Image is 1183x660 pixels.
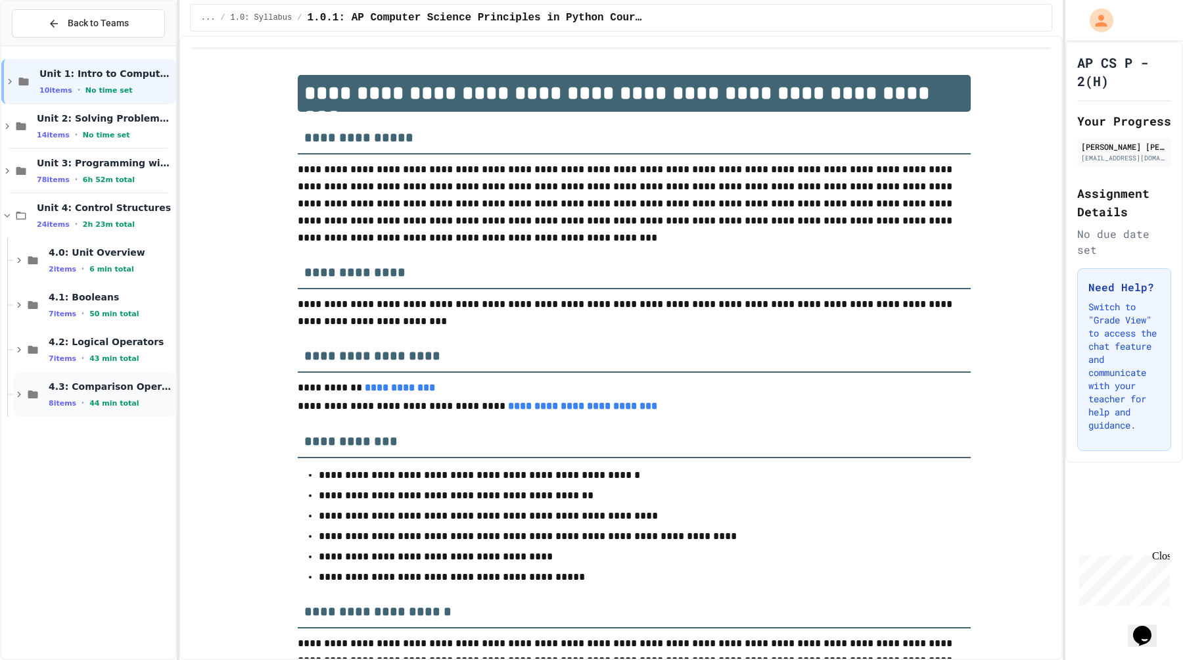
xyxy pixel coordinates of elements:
[49,291,173,303] span: 4.1: Booleans
[37,202,173,214] span: Unit 4: Control Structures
[220,12,225,23] span: /
[37,112,173,124] span: Unit 2: Solving Problems in Computer Science
[89,310,139,318] span: 50 min total
[49,399,76,408] span: 8 items
[89,354,139,363] span: 43 min total
[307,10,643,26] span: 1.0.1: AP Computer Science Principles in Python Course Syllabus
[37,176,70,184] span: 78 items
[49,381,173,392] span: 4.3: Comparison Operators
[49,354,76,363] span: 7 items
[81,353,84,364] span: •
[1077,112,1171,130] h2: Your Progress
[1081,153,1167,163] div: [EMAIL_ADDRESS][DOMAIN_NAME]
[39,86,72,95] span: 10 items
[89,265,134,273] span: 6 min total
[201,12,216,23] span: ...
[37,220,70,229] span: 24 items
[37,157,173,169] span: Unit 3: Programming with Python
[297,12,302,23] span: /
[68,16,129,30] span: Back to Teams
[231,12,292,23] span: 1.0: Syllabus
[5,5,91,83] div: Chat with us now!Close
[81,398,84,408] span: •
[81,308,84,319] span: •
[1088,300,1160,432] p: Switch to "Grade View" to access the chat feature and communicate with your teacher for help and ...
[49,310,76,318] span: 7 items
[1076,5,1117,35] div: My Account
[1074,550,1170,606] iframe: chat widget
[12,9,165,37] button: Back to Teams
[1088,279,1160,295] h3: Need Help?
[85,86,133,95] span: No time set
[75,174,78,185] span: •
[83,176,135,184] span: 6h 52m total
[37,131,70,139] span: 14 items
[1077,226,1171,258] div: No due date set
[75,130,78,140] span: •
[78,85,80,95] span: •
[89,399,139,408] span: 44 min total
[39,68,173,80] span: Unit 1: Intro to Computer Science
[75,219,78,229] span: •
[49,247,173,258] span: 4.0: Unit Overview
[1081,141,1167,153] div: [PERSON_NAME] [PERSON_NAME]
[83,220,135,229] span: 2h 23m total
[83,131,130,139] span: No time set
[49,265,76,273] span: 2 items
[1077,184,1171,221] h2: Assignment Details
[81,264,84,274] span: •
[1128,607,1170,647] iframe: chat widget
[1077,53,1171,90] h1: AP CS P - 2(H)
[49,336,173,348] span: 4.2: Logical Operators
